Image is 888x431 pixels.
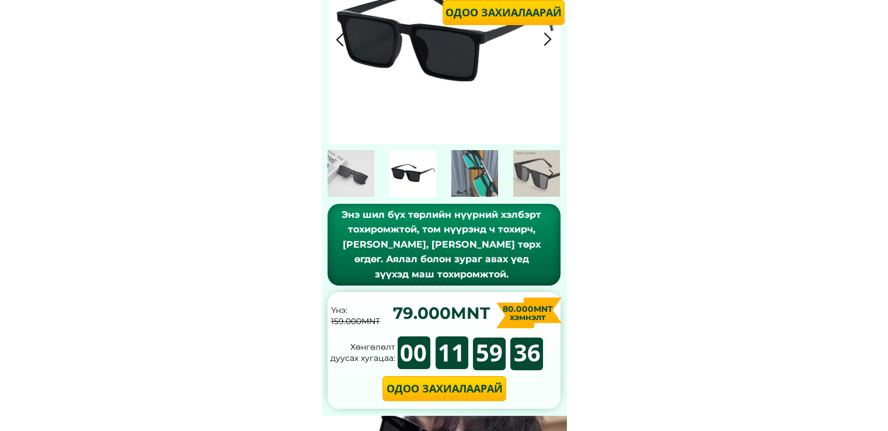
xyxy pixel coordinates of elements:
div: Хөнгөлөлт дуусах хугацаа: [330,342,395,376]
div: 80.000MNT хэмнэлт [499,305,556,321]
p: Одоо захиалаарай [444,1,563,24]
div: Энэ шил бүх төрлийн нүүрний хэлбэрт тохиромжтой, том нүүрэнд ч тохирч, [PERSON_NAME], [PERSON_NAM... [336,207,546,282]
div: Үнэ: [330,305,390,328]
span: 159.000MNT [330,316,379,326]
div: 79.000MNT [387,302,495,325]
p: Одоо захиалаарай [384,377,506,400]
